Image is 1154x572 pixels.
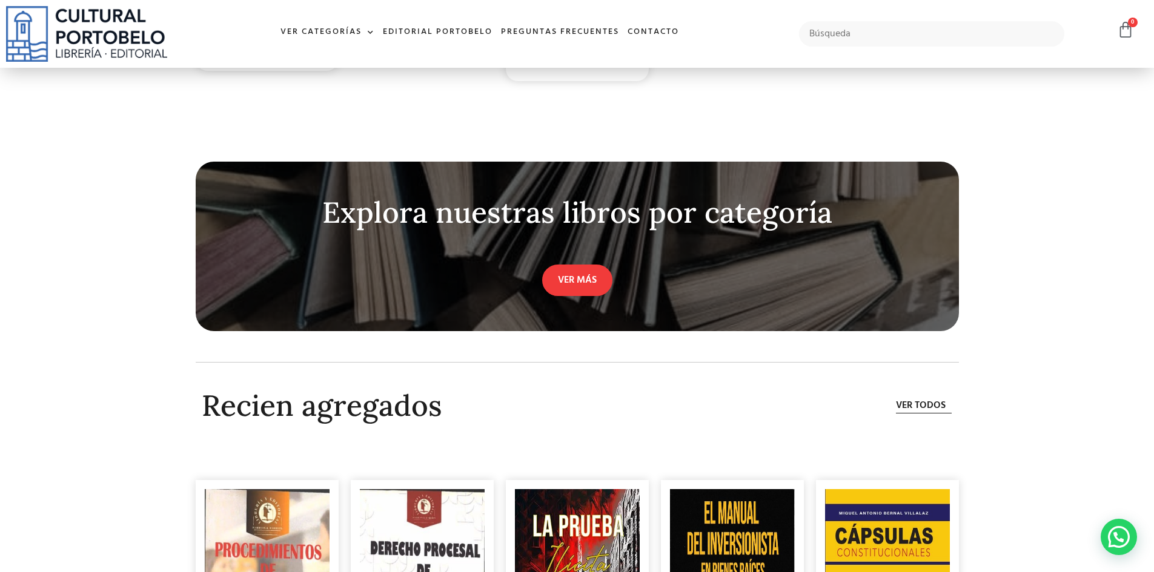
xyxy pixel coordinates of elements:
[1128,18,1138,27] span: 0
[497,19,623,45] a: Preguntas frecuentes
[896,398,952,413] a: Ver todos
[623,19,683,45] a: Contacto
[799,21,1065,47] input: Búsqueda
[1117,21,1134,39] a: 0
[542,265,612,296] a: VER MÁS
[896,398,946,413] span: Ver todos
[276,19,379,45] a: Ver Categorías
[317,197,838,229] div: Explora nuestras libros por categoría
[379,19,497,45] a: Editorial Portobelo
[202,390,791,422] h2: Recien agregados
